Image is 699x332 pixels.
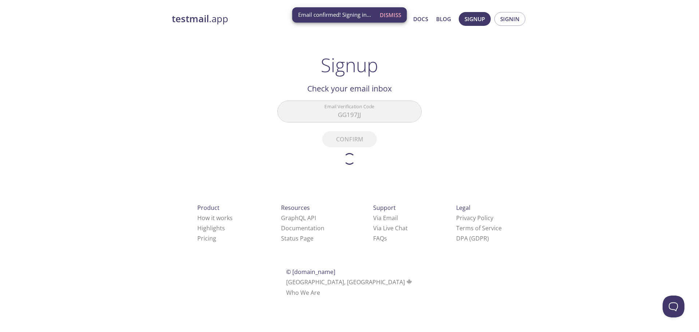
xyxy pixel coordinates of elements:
[373,214,398,222] a: Via Email
[321,54,378,76] h1: Signup
[172,13,343,25] a: testmail.app
[373,224,408,232] a: Via Live Chat
[465,14,485,24] span: Signup
[281,204,310,212] span: Resources
[500,14,520,24] span: Signin
[197,224,225,232] a: Highlights
[459,12,491,26] button: Signup
[456,214,493,222] a: Privacy Policy
[384,234,387,242] span: s
[377,8,404,22] button: Dismiss
[298,11,371,19] span: Email confirmed! Signing in...
[286,289,320,297] a: Who We Are
[373,234,387,242] a: FAQ
[456,204,470,212] span: Legal
[197,214,233,222] a: How it works
[281,234,313,242] a: Status Page
[197,234,216,242] a: Pricing
[277,82,422,95] h2: Check your email inbox
[436,14,451,24] a: Blog
[413,14,428,24] a: Docs
[286,268,335,276] span: © [DOMAIN_NAME]
[373,204,396,212] span: Support
[456,224,502,232] a: Terms of Service
[456,234,489,242] a: DPA (GDPR)
[197,204,220,212] span: Product
[380,10,401,20] span: Dismiss
[494,12,525,26] button: Signin
[286,278,413,286] span: [GEOGRAPHIC_DATA], [GEOGRAPHIC_DATA]
[281,224,324,232] a: Documentation
[281,214,316,222] a: GraphQL API
[172,12,209,25] strong: testmail
[663,296,684,317] iframe: Help Scout Beacon - Open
